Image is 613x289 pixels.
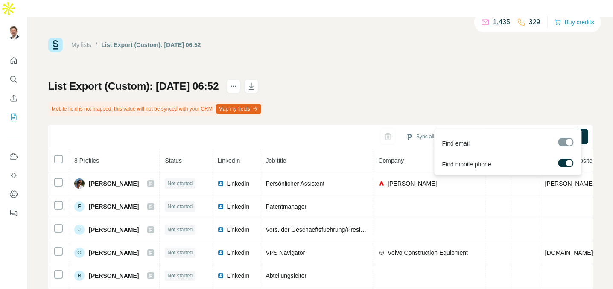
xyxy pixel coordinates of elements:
[217,157,240,164] span: LinkedIn
[7,205,20,221] button: Feedback
[266,203,306,210] span: Patentmanager
[48,102,263,116] div: Mobile field is not mapped, this value will not be synced with your CRM
[266,180,324,187] span: Persönlicher Assistent
[89,179,139,188] span: [PERSON_NAME]
[7,168,20,183] button: Use Surfe API
[7,53,20,68] button: Quick start
[217,180,224,187] img: LinkedIn logo
[388,179,437,188] span: [PERSON_NAME]
[216,104,261,114] button: Map my fields
[71,41,91,48] a: My lists
[378,157,404,164] span: Company
[167,203,193,210] span: Not started
[493,17,510,27] p: 1,435
[266,272,306,279] span: Abteilungsleiter
[227,248,249,257] span: LinkedIn
[227,179,249,188] span: LinkedIn
[388,248,468,257] span: Volvo Construction Equipment
[7,26,20,39] img: Avatar
[217,249,224,256] img: LinkedIn logo
[89,271,139,280] span: [PERSON_NAME]
[442,160,491,168] span: Find mobile phone
[227,225,249,234] span: LinkedIn
[74,248,85,258] div: O
[555,16,594,28] button: Buy credits
[400,130,476,143] button: Sync all to Pipedrive (8)
[89,225,139,234] span: [PERSON_NAME]
[167,226,193,234] span: Not started
[217,226,224,233] img: LinkedIn logo
[74,178,85,189] img: Avatar
[167,249,193,257] span: Not started
[74,225,85,235] div: J
[378,180,385,187] img: company-logo
[7,109,20,125] button: My lists
[266,157,286,164] span: Job title
[442,139,470,147] span: Find email
[378,249,385,256] img: company-logo
[74,157,99,164] span: 8 Profiles
[266,226,372,233] span: Vors. der Geschaeftsfuehrung/President
[89,202,139,211] span: [PERSON_NAME]
[227,79,240,93] button: actions
[48,79,219,93] h1: List Export (Custom): [DATE] 06:52
[74,201,85,212] div: F
[7,72,20,87] button: Search
[167,272,193,280] span: Not started
[102,41,201,49] div: List Export (Custom): [DATE] 06:52
[529,17,540,27] p: 329
[545,249,593,256] span: [DOMAIN_NAME]
[227,202,249,211] span: LinkedIn
[74,271,85,281] div: R
[96,41,97,49] li: /
[7,187,20,202] button: Dashboard
[167,180,193,187] span: Not started
[165,157,182,164] span: Status
[217,272,224,279] img: LinkedIn logo
[217,203,224,210] img: LinkedIn logo
[89,248,139,257] span: [PERSON_NAME]
[227,271,249,280] span: LinkedIn
[7,149,20,164] button: Use Surfe on LinkedIn
[266,249,305,256] span: VPS Navigator
[7,90,20,106] button: Enrich CSV
[48,38,63,52] img: Surfe Logo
